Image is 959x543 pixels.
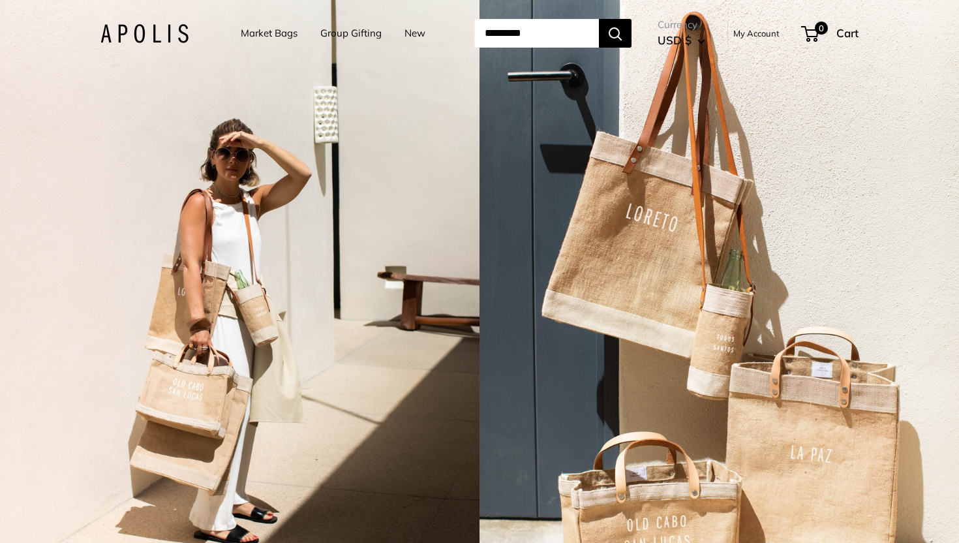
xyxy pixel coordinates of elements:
[241,24,297,42] a: Market Bags
[474,19,599,48] input: Search...
[802,23,859,44] a: 0 Cart
[815,22,828,35] span: 0
[404,24,425,42] a: New
[100,24,189,43] img: Apolis
[658,30,705,51] button: USD $
[599,19,632,48] button: Search
[733,25,780,41] a: My Account
[836,26,859,40] span: Cart
[658,33,692,47] span: USD $
[658,16,705,34] span: Currency
[320,24,382,42] a: Group Gifting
